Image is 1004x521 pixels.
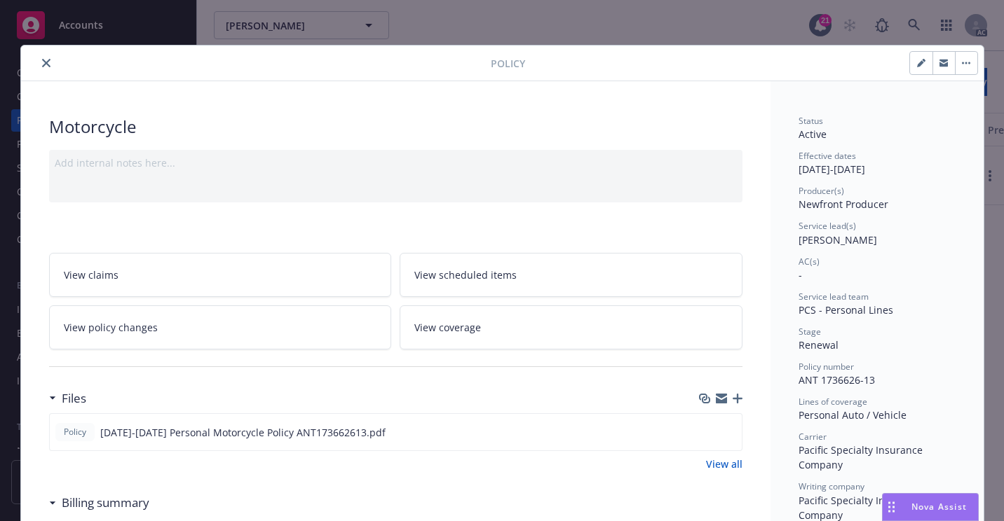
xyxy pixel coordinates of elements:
[799,361,854,373] span: Policy number
[49,389,86,408] div: Files
[414,268,517,282] span: View scheduled items
[799,303,893,317] span: PCS - Personal Lines
[724,425,736,440] button: preview file
[100,425,386,440] span: [DATE]-[DATE] Personal Motorcycle Policy ANT173662613.pdf
[701,425,712,440] button: download file
[64,320,158,335] span: View policy changes
[49,494,149,512] div: Billing summary
[799,396,867,408] span: Lines of coverage
[799,326,821,338] span: Stage
[400,253,742,297] a: View scheduled items
[414,320,481,335] span: View coverage
[799,443,925,471] span: Pacific Specialty Insurance Company
[799,338,839,352] span: Renewal
[799,291,869,303] span: Service lead team
[883,494,900,520] div: Drag to move
[799,233,877,246] span: [PERSON_NAME]
[61,426,89,438] span: Policy
[49,253,392,297] a: View claims
[799,150,956,176] div: [DATE] - [DATE]
[799,197,888,211] span: Newfront Producer
[55,155,737,170] div: Add internal notes here...
[882,493,979,521] button: Nova Assist
[49,115,742,139] div: Motorcycle
[799,115,823,127] span: Status
[911,501,967,513] span: Nova Assist
[491,56,525,71] span: Policy
[400,305,742,349] a: View coverage
[64,268,118,282] span: View claims
[62,494,149,512] h3: Billing summary
[38,55,55,71] button: close
[799,480,864,492] span: Writing company
[799,220,856,232] span: Service lead(s)
[706,457,742,471] a: View all
[799,373,875,387] span: ANT 1736626-13
[49,305,392,349] a: View policy changes
[799,185,844,197] span: Producer(s)
[799,150,856,162] span: Effective dates
[62,389,86,408] h3: Files
[799,268,802,282] span: -
[799,408,907,422] span: Personal Auto / Vehicle
[799,127,827,141] span: Active
[799,256,820,268] span: AC(s)
[799,431,827,443] span: Carrier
